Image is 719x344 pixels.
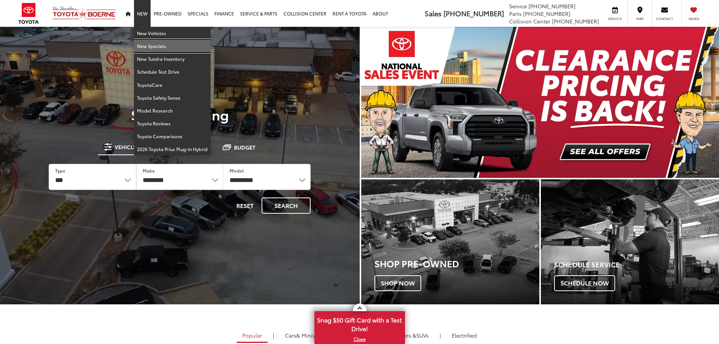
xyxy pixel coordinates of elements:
[230,197,260,214] button: Reset
[55,167,65,174] label: Type
[134,104,211,117] a: Model Research
[134,27,211,40] a: New Vehicles
[262,197,311,214] button: Search
[134,79,211,91] a: ToyotaCare
[443,8,504,18] span: [PHONE_NUMBER]
[554,275,615,291] span: Schedule Now
[552,17,599,25] span: [PHONE_NUMBER]
[134,40,211,52] a: New Specials
[134,65,211,78] a: Schedule Test Drive
[509,2,527,10] span: Service
[279,329,327,342] a: Cars
[134,52,211,65] a: New Tundra Inventory
[234,145,256,150] span: Budget
[271,332,276,339] li: |
[315,312,404,335] span: Snag $50 Gift Card with a Test Drive!
[541,179,719,304] div: Toyota
[143,167,155,174] label: Make
[134,117,211,130] a: Toyota Reviews
[685,16,702,21] span: Saved
[438,332,443,339] li: |
[377,329,434,342] a: SUVs
[32,107,328,122] p: Start Shopping
[607,16,624,21] span: Service
[523,10,570,17] span: [PHONE_NUMBER]
[554,261,719,268] h4: Schedule Service
[541,179,719,304] a: Schedule Service Schedule Now
[425,8,442,18] span: Sales
[361,179,539,304] div: Toyota
[134,91,211,104] a: Toyota Safety Sense
[361,42,415,163] button: Click to view previous picture.
[296,332,322,339] span: & Minivan
[237,329,268,343] a: Popular
[631,16,648,21] span: Map
[134,143,211,155] a: 2026 Toyota Prius Plug-in Hybrid
[361,179,539,304] a: Shop Pre-Owned Shop Now
[134,130,211,143] a: Toyota Comparisons
[665,42,719,163] button: Click to view next picture.
[115,144,136,150] span: Vehicle
[374,258,539,268] h3: Shop Pre-Owned
[229,167,244,174] label: Model
[446,329,482,342] a: Electrified
[656,16,673,21] span: Contact
[52,6,116,21] img: Vic Vaughan Toyota of Boerne
[509,10,522,17] span: Parts
[509,17,550,25] span: Collision Center
[528,2,576,10] span: [PHONE_NUMBER]
[374,275,421,291] span: Shop Now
